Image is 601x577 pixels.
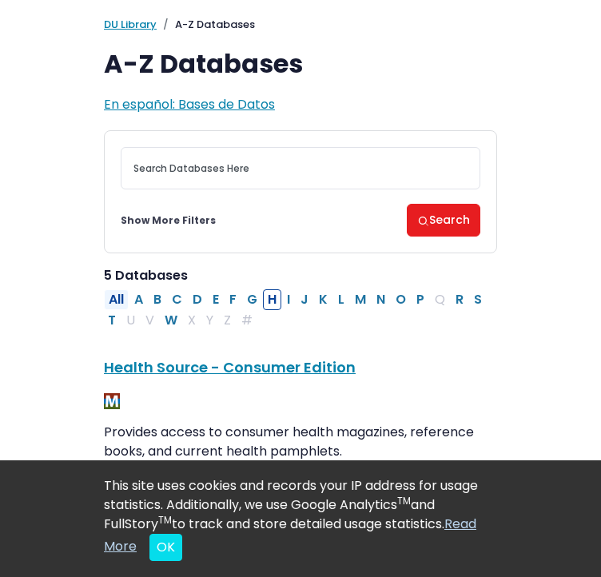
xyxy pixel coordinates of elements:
img: MeL (Michigan electronic Library) [104,393,120,409]
button: Filter Results J [296,289,313,310]
button: Filter Results F [225,289,241,310]
a: Show More Filters [121,213,216,228]
li: A-Z Databases [157,17,255,33]
button: Filter Results D [188,289,207,310]
button: Filter Results M [350,289,371,310]
span: 5 Databases [104,266,188,285]
button: Filter Results H [263,289,281,310]
button: Filter Results W [160,310,182,331]
button: Filter Results R [451,289,468,310]
button: Filter Results E [208,289,224,310]
button: Filter Results L [333,289,349,310]
a: DU Library [104,17,157,32]
a: En español: Bases de Datos [104,95,275,113]
button: Filter Results C [167,289,187,310]
button: All [104,289,129,310]
button: Search [407,204,480,237]
button: Filter Results G [242,289,262,310]
button: Filter Results N [372,289,390,310]
button: Close [149,534,182,561]
a: Health Source - Consumer Edition [104,357,356,377]
div: This site uses cookies and records your IP address for usage statistics. Additionally, we use Goo... [104,476,497,561]
button: Filter Results A [129,289,148,310]
p: Provides access to consumer health magazines, reference books, and current health pamphlets. [104,423,497,461]
button: Filter Results I [282,289,295,310]
button: Filter Results T [103,310,121,331]
h1: A-Z Databases [104,49,497,79]
input: Search database by title or keyword [121,147,480,189]
button: Filter Results B [149,289,166,310]
sup: TM [158,513,172,527]
sup: TM [397,494,411,507]
button: Filter Results P [412,289,429,310]
button: Filter Results S [469,289,487,310]
nav: breadcrumb [104,17,497,33]
button: Filter Results O [391,289,411,310]
button: Filter Results K [314,289,332,310]
div: Alpha-list to filter by first letter of database name [104,290,488,329]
